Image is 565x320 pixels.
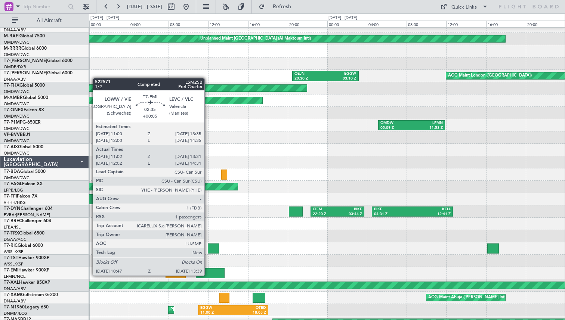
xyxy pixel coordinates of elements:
[4,256,49,260] a: T7-TSTHawker 900XP
[374,212,413,217] div: 04:31 Z
[4,187,23,193] a: LFPB/LBG
[411,121,443,126] div: LFMN
[4,71,72,75] a: T7-[PERSON_NAME]Global 6000
[337,212,362,217] div: 03:44 Z
[4,40,30,45] a: OMDW/DWC
[4,89,30,94] a: OMDW/DWC
[4,231,19,236] span: T7-TRX
[4,200,26,205] a: VHHH/HKG
[4,280,50,285] a: T7-XALHawker 850XP
[4,120,41,125] a: T7-P1MPG-650ER
[313,212,337,217] div: 22:20 Z
[200,310,233,316] div: 11:00 Z
[4,305,49,310] a: T7-N1960Legacy 650
[407,21,446,27] div: 08:00
[4,286,26,292] a: DNAA/ABV
[374,207,413,212] div: BIKF
[4,182,43,186] a: T7-EAGLFalcon 8X
[4,194,37,199] a: T7-FFIFalcon 7X
[337,207,362,212] div: BIKF
[208,21,248,27] div: 12:00
[4,64,26,70] a: OMDB/DXB
[23,1,66,12] input: Trip Number
[4,170,46,174] a: T7-BDAGlobal 5000
[255,1,300,13] button: Refresh
[4,237,27,242] a: DGAA/ACC
[89,21,129,27] div: 00:00
[4,170,20,174] span: T7-BDA
[248,21,288,27] div: 16:00
[4,231,44,236] a: T7-TRXGlobal 6500
[169,21,208,27] div: 08:00
[4,298,26,304] a: DNAA/ABV
[4,194,17,199] span: T7-FFI
[4,59,47,63] span: T7-[PERSON_NAME]
[4,293,58,297] a: T7-XAMGulfstream G-200
[4,138,30,144] a: OMDW/DWC
[200,305,233,311] div: EGGW
[4,261,24,267] a: WSSL/XSP
[4,150,30,156] a: OMDW/DWC
[170,304,288,316] div: Planned Maint [GEOGRAPHIC_DATA] ([GEOGRAPHIC_DATA])
[4,52,30,58] a: OMDW/DWC
[4,268,18,273] span: T7-EMI
[80,199,108,205] div: 02:10 Z
[446,21,486,27] div: 12:00
[4,46,47,51] a: M-RRRRGlobal 6000
[4,108,24,112] span: T7-ONEX
[4,27,26,33] a: DNAA/ABV
[4,96,23,100] span: M-AMBR
[4,256,18,260] span: T7-TST
[4,206,53,211] a: T7-DYNChallenger 604
[412,207,451,212] div: KFLL
[233,310,266,316] div: 18:05 Z
[200,33,311,44] div: Unplanned Maint [GEOGRAPHIC_DATA] (Al Maktoum Intl)
[4,101,30,107] a: OMDW/DWC
[448,70,532,81] div: AOG Maint London ([GEOGRAPHIC_DATA])
[266,4,298,9] span: Refresh
[451,4,477,11] div: Quick Links
[4,274,26,279] a: LFMN/NCE
[325,71,356,77] div: EGGW
[4,293,21,297] span: T7-XAM
[4,120,22,125] span: T7-P1MP
[4,96,48,100] a: M-AMBRGlobal 5000
[294,76,325,81] div: 20:30 Z
[4,311,27,316] a: DNMM/LOS
[4,145,18,149] span: T7-AIX
[4,59,72,63] a: T7-[PERSON_NAME]Global 6000
[411,125,443,131] div: 11:53 Z
[4,133,31,137] a: VP-BVVBBJ1
[4,212,50,218] a: EVRA/[PERSON_NAME]
[288,21,327,27] div: 20:00
[412,212,451,217] div: 12:41 Z
[129,21,169,27] div: 04:00
[380,125,412,131] div: 05:09 Z
[4,224,21,230] a: LTBA/ISL
[4,34,19,38] span: M-RAFI
[4,46,21,51] span: M-RRRR
[4,83,45,88] a: T7-FHXGlobal 5000
[4,249,24,255] a: WSSL/XSP
[4,219,51,223] a: T7-BREChallenger 604
[4,175,30,181] a: OMDW/DWC
[80,195,108,200] div: VHHH
[4,108,44,112] a: T7-ONEXFalcon 8X
[90,15,119,21] div: [DATE] - [DATE]
[233,305,266,311] div: OTBD
[4,126,30,131] a: OMDW/DWC
[4,268,49,273] a: T7-EMIHawker 900XP
[19,18,79,23] span: All Aircraft
[4,206,21,211] span: T7-DYN
[4,145,43,149] a: T7-AIXGlobal 5000
[367,21,407,27] div: 04:00
[4,219,19,223] span: T7-BRE
[428,292,507,303] div: AOG Maint Abuja ([PERSON_NAME] Intl)
[328,15,357,21] div: [DATE] - [DATE]
[4,243,18,248] span: T7-RIC
[294,71,325,77] div: OEJN
[4,133,20,137] span: VP-BVV
[4,71,47,75] span: T7-[PERSON_NAME]
[4,34,45,38] a: M-RAFIGlobal 7500
[4,83,19,88] span: T7-FHX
